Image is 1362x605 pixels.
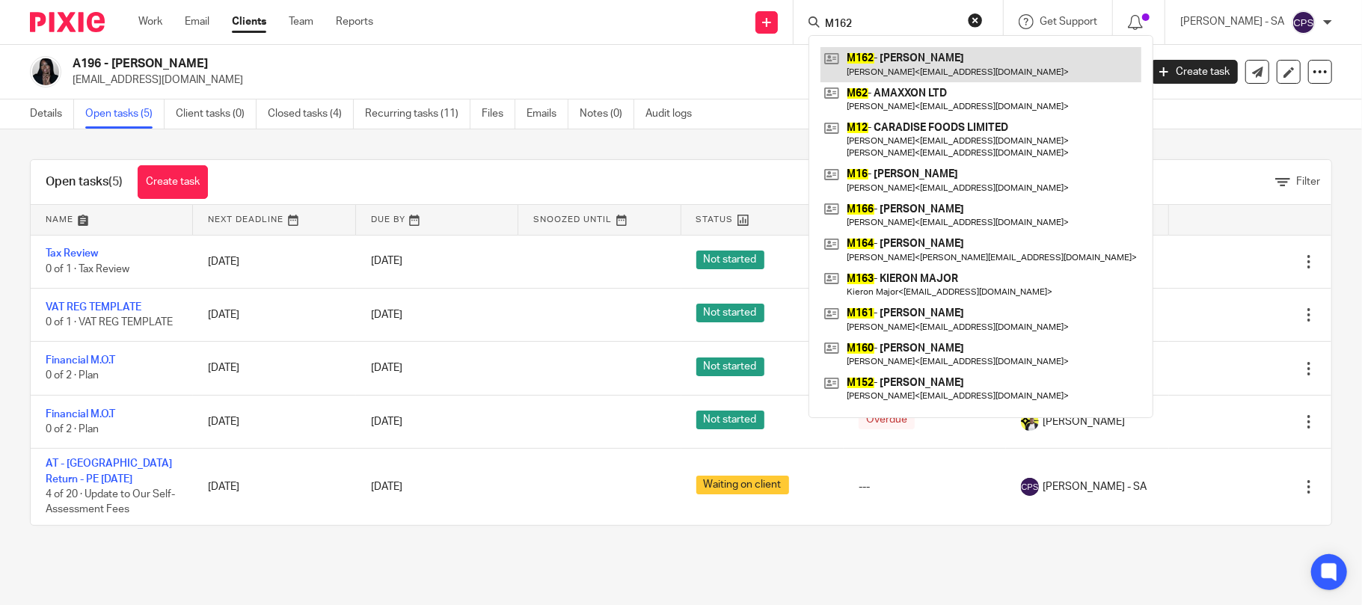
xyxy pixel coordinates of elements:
img: Carine-Starbridge.jpg [1021,413,1039,431]
a: Audit logs [645,99,703,129]
td: [DATE] [193,288,355,341]
td: [DATE] [193,395,355,448]
p: [EMAIL_ADDRESS][DOMAIN_NAME] [73,73,1129,87]
td: [DATE] [193,449,355,525]
td: [DATE] [193,235,355,288]
span: [PERSON_NAME] - SA [1043,479,1147,494]
input: Search [823,18,958,31]
span: Overdue [859,411,915,429]
span: 0 of 2 · Plan [46,371,99,381]
a: Clients [232,14,266,29]
span: 4 of 20 · Update to Our Self-Assessment Fees [46,489,175,515]
span: [DATE] [371,257,402,267]
a: AT - [GEOGRAPHIC_DATA] Return - PE [DATE] [46,458,172,484]
a: Open tasks (5) [85,99,165,129]
a: Files [482,99,515,129]
a: Financial M.O.T [46,355,115,366]
a: Closed tasks (4) [268,99,354,129]
span: Snoozed Until [533,215,612,224]
a: Team [289,14,313,29]
a: Email [185,14,209,29]
div: --- [859,479,991,494]
img: Abimbola%20Agbaje%20(1).jpg [30,56,61,87]
a: VAT REG TEMPLATE [46,302,141,313]
a: Work [138,14,162,29]
a: Client tasks (0) [176,99,257,129]
span: Status [696,215,734,224]
span: Not started [696,251,764,269]
span: Get Support [1040,16,1097,27]
span: Filter [1296,176,1320,187]
p: [PERSON_NAME] - SA [1180,14,1284,29]
a: Details [30,99,74,129]
span: [DATE] [371,310,402,320]
span: Not started [696,357,764,376]
a: Emails [527,99,568,129]
span: 0 of 2 · Plan [46,424,99,434]
a: Reports [336,14,373,29]
span: [DATE] [371,363,402,373]
a: Create task [138,165,208,199]
span: (5) [108,176,123,188]
img: Pixie [30,12,105,32]
h2: A196 - [PERSON_NAME] [73,56,918,72]
span: Not started [696,304,764,322]
span: Waiting on client [696,476,789,494]
span: 0 of 1 · VAT REG TEMPLATE [46,317,173,328]
td: [DATE] [193,342,355,395]
span: [DATE] [371,417,402,427]
a: Create task [1151,60,1238,84]
a: Recurring tasks (11) [365,99,470,129]
span: [DATE] [371,482,402,492]
a: Tax Review [46,248,98,259]
button: Clear [968,13,983,28]
span: Not started [696,411,764,429]
img: svg%3E [1021,478,1039,496]
span: [PERSON_NAME] [1043,414,1125,429]
h1: Open tasks [46,174,123,190]
span: 0 of 1 · Tax Review [46,264,129,274]
img: svg%3E [1292,10,1316,34]
a: Financial M.O.T [46,409,115,420]
a: Notes (0) [580,99,634,129]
